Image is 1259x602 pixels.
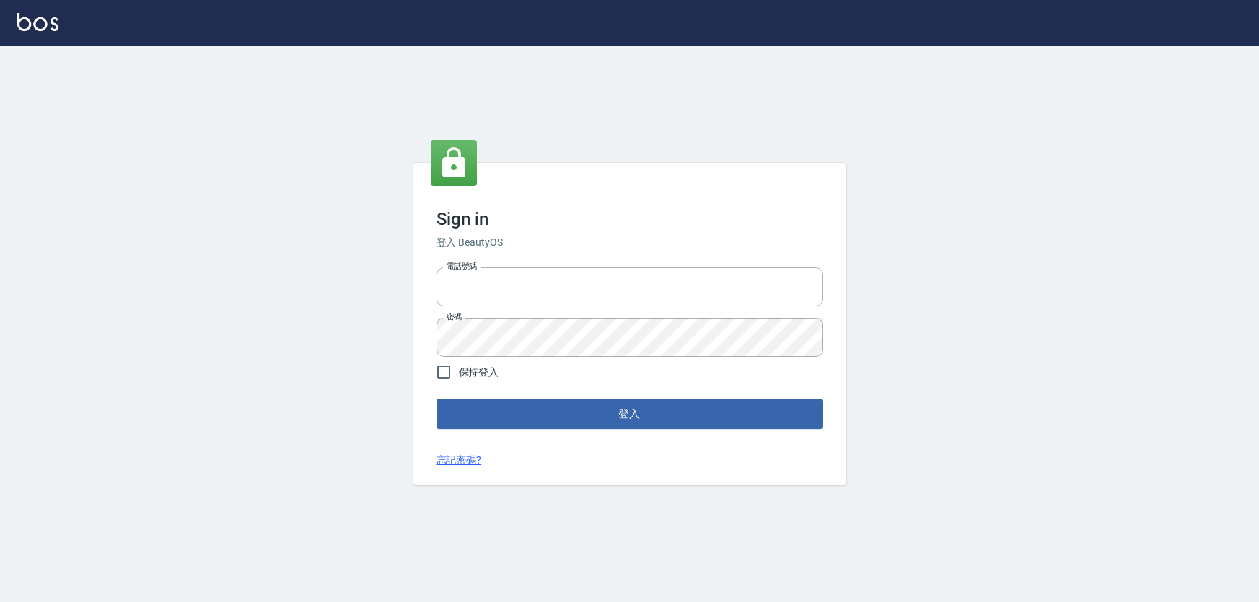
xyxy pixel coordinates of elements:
span: 保持登入 [459,365,499,380]
h6: 登入 BeautyOS [437,235,823,250]
a: 忘記密碼? [437,453,482,468]
button: 登入 [437,399,823,429]
img: Logo [17,13,58,31]
h3: Sign in [437,209,823,229]
label: 密碼 [447,311,462,322]
label: 電話號碼 [447,261,477,272]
